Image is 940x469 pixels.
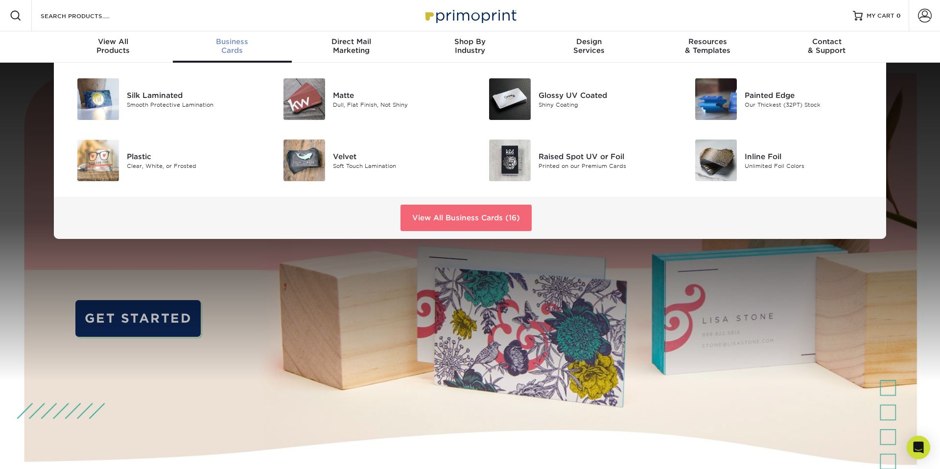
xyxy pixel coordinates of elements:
img: Plastic Business Cards [77,140,119,181]
div: Matte [333,90,463,100]
div: Raised Spot UV or Foil [539,151,668,162]
div: Products [54,37,173,55]
div: & Support [767,37,886,55]
a: DesignServices [529,31,648,63]
img: Matte Business Cards [283,78,325,120]
div: Inline Foil [745,151,874,162]
div: Plastic [127,151,257,162]
span: Contact [767,37,886,46]
img: Raised Spot UV or Foil Business Cards [489,140,531,181]
a: Resources& Templates [648,31,767,63]
span: Resources [648,37,767,46]
div: Dull, Flat Finish, Not Shiny [333,100,463,109]
span: View All [54,37,173,46]
img: Silk Laminated Business Cards [77,78,119,120]
a: Glossy UV Coated Business Cards Glossy UV Coated Shiny Coating [477,74,669,124]
div: Our Thickest (32PT) Stock [745,100,874,109]
img: Painted Edge Business Cards [695,78,737,120]
a: Painted Edge Business Cards Painted Edge Our Thickest (32PT) Stock [683,74,875,124]
a: Velvet Business Cards Velvet Soft Touch Lamination [272,136,463,185]
img: Primoprint [421,5,519,26]
span: Business [173,37,292,46]
div: Unlimited Foil Colors [745,162,874,170]
a: Contact& Support [767,31,886,63]
div: Smooth Protective Lamination [127,100,257,109]
div: Printed on our Premium Cards [539,162,668,170]
img: Inline Foil Business Cards [695,140,737,181]
div: Services [529,37,648,55]
div: Industry [411,37,530,55]
div: Glossy UV Coated [539,90,668,100]
a: Raised Spot UV or Foil Business Cards Raised Spot UV or Foil Printed on our Premium Cards [477,136,669,185]
span: Direct Mail [292,37,411,46]
a: View AllProducts [54,31,173,63]
a: Silk Laminated Business Cards Silk Laminated Smooth Protective Lamination [66,74,257,124]
div: Painted Edge [745,90,874,100]
div: Shiny Coating [539,100,668,109]
div: & Templates [648,37,767,55]
div: Soft Touch Lamination [333,162,463,170]
span: Design [529,37,648,46]
span: Shop By [411,37,530,46]
div: Marketing [292,37,411,55]
a: Direct MailMarketing [292,31,411,63]
a: BusinessCards [173,31,292,63]
div: Silk Laminated [127,90,257,100]
span: 0 [896,12,901,19]
div: Cards [173,37,292,55]
img: Velvet Business Cards [283,140,325,181]
input: SEARCH PRODUCTS..... [40,10,135,22]
a: Plastic Business Cards Plastic Clear, White, or Frosted [66,136,257,185]
div: Clear, White, or Frosted [127,162,257,170]
a: Matte Business Cards Matte Dull, Flat Finish, Not Shiny [272,74,463,124]
span: MY CART [867,12,894,20]
a: Inline Foil Business Cards Inline Foil Unlimited Foil Colors [683,136,875,185]
a: Shop ByIndustry [411,31,530,63]
img: Glossy UV Coated Business Cards [489,78,531,120]
a: View All Business Cards (16) [400,205,532,231]
div: Open Intercom Messenger [907,436,930,459]
div: Velvet [333,151,463,162]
